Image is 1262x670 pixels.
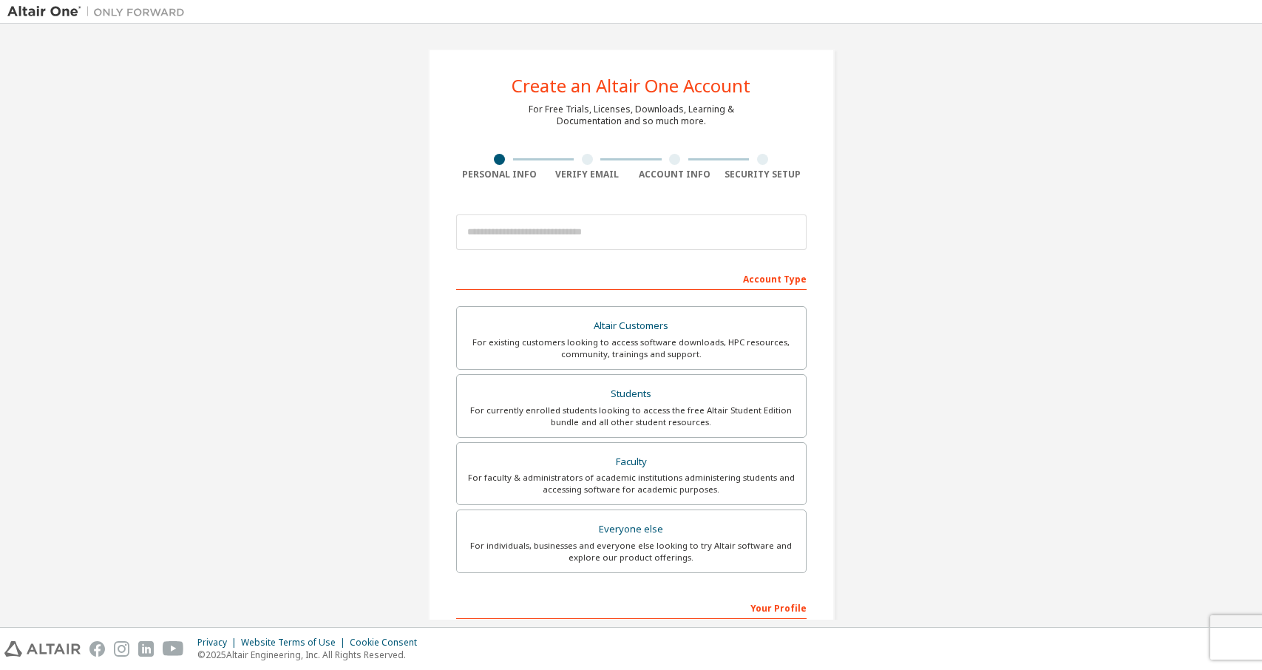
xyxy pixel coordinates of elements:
[466,540,797,564] div: For individuals, businesses and everyone else looking to try Altair software and explore our prod...
[197,649,426,661] p: © 2025 Altair Engineering, Inc. All Rights Reserved.
[466,405,797,428] div: For currently enrolled students looking to access the free Altair Student Edition bundle and all ...
[456,595,807,619] div: Your Profile
[350,637,426,649] div: Cookie Consent
[466,519,797,540] div: Everyone else
[7,4,192,19] img: Altair One
[466,316,797,336] div: Altair Customers
[466,336,797,360] div: For existing customers looking to access software downloads, HPC resources, community, trainings ...
[89,641,105,657] img: facebook.svg
[466,472,797,495] div: For faculty & administrators of academic institutions administering students and accessing softwa...
[719,169,807,180] div: Security Setup
[466,452,797,473] div: Faculty
[241,637,350,649] div: Website Terms of Use
[163,641,184,657] img: youtube.svg
[138,641,154,657] img: linkedin.svg
[197,637,241,649] div: Privacy
[4,641,81,657] img: altair_logo.svg
[543,169,631,180] div: Verify Email
[456,169,544,180] div: Personal Info
[456,266,807,290] div: Account Type
[529,104,734,127] div: For Free Trials, Licenses, Downloads, Learning & Documentation and so much more.
[512,77,750,95] div: Create an Altair One Account
[631,169,719,180] div: Account Info
[114,641,129,657] img: instagram.svg
[466,384,797,405] div: Students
